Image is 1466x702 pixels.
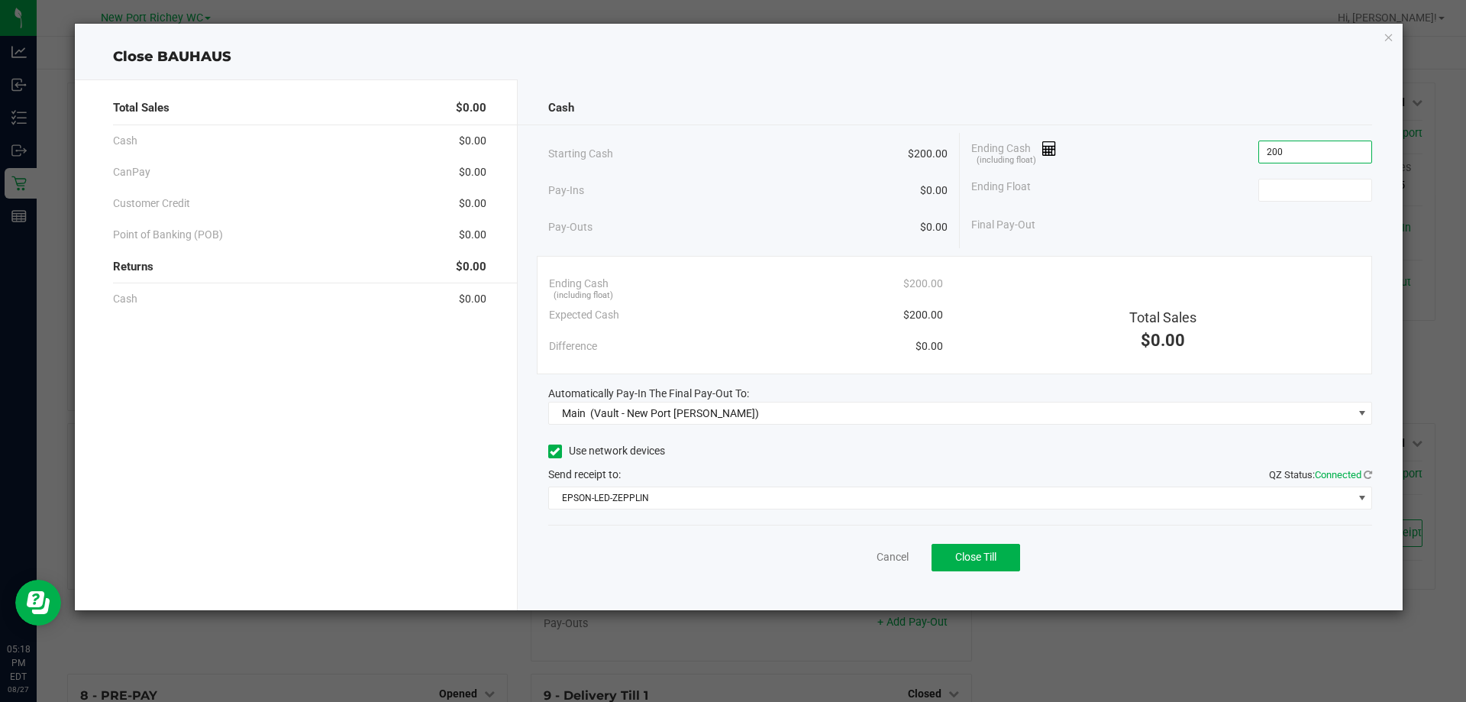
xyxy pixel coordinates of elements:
[1129,309,1196,325] span: Total Sales
[549,487,1353,509] span: EPSON-LED-ZEPPLIN
[971,141,1057,163] span: Ending Cash
[548,146,613,162] span: Starting Cash
[955,551,996,563] span: Close Till
[554,290,613,302] span: (including float)
[113,164,150,180] span: CanPay
[590,407,759,419] span: (Vault - New Port [PERSON_NAME])
[113,133,137,149] span: Cash
[459,196,486,212] span: $0.00
[1269,469,1372,480] span: QZ Status:
[562,407,586,419] span: Main
[459,291,486,307] span: $0.00
[977,154,1036,167] span: (including float)
[75,47,1403,67] div: Close BAUHAUS
[549,307,619,323] span: Expected Cash
[15,580,61,626] iframe: Resource center
[1315,469,1361,480] span: Connected
[903,276,943,292] span: $200.00
[113,227,223,243] span: Point of Banking (POB)
[113,251,486,283] div: Returns
[548,183,584,199] span: Pay-Ins
[915,338,943,354] span: $0.00
[549,276,609,292] span: Ending Cash
[456,258,486,276] span: $0.00
[459,164,486,180] span: $0.00
[548,387,749,400] span: Automatically Pay-In The Final Pay-Out To:
[971,179,1031,202] span: Ending Float
[903,307,943,323] span: $200.00
[548,219,593,235] span: Pay-Outs
[877,549,909,565] a: Cancel
[908,146,948,162] span: $200.00
[920,219,948,235] span: $0.00
[548,443,665,459] label: Use network devices
[971,217,1035,233] span: Final Pay-Out
[1141,331,1185,350] span: $0.00
[459,227,486,243] span: $0.00
[113,291,137,307] span: Cash
[456,99,486,117] span: $0.00
[548,99,574,117] span: Cash
[113,99,170,117] span: Total Sales
[932,544,1020,571] button: Close Till
[113,196,190,212] span: Customer Credit
[548,468,621,480] span: Send receipt to:
[549,338,597,354] span: Difference
[920,183,948,199] span: $0.00
[459,133,486,149] span: $0.00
